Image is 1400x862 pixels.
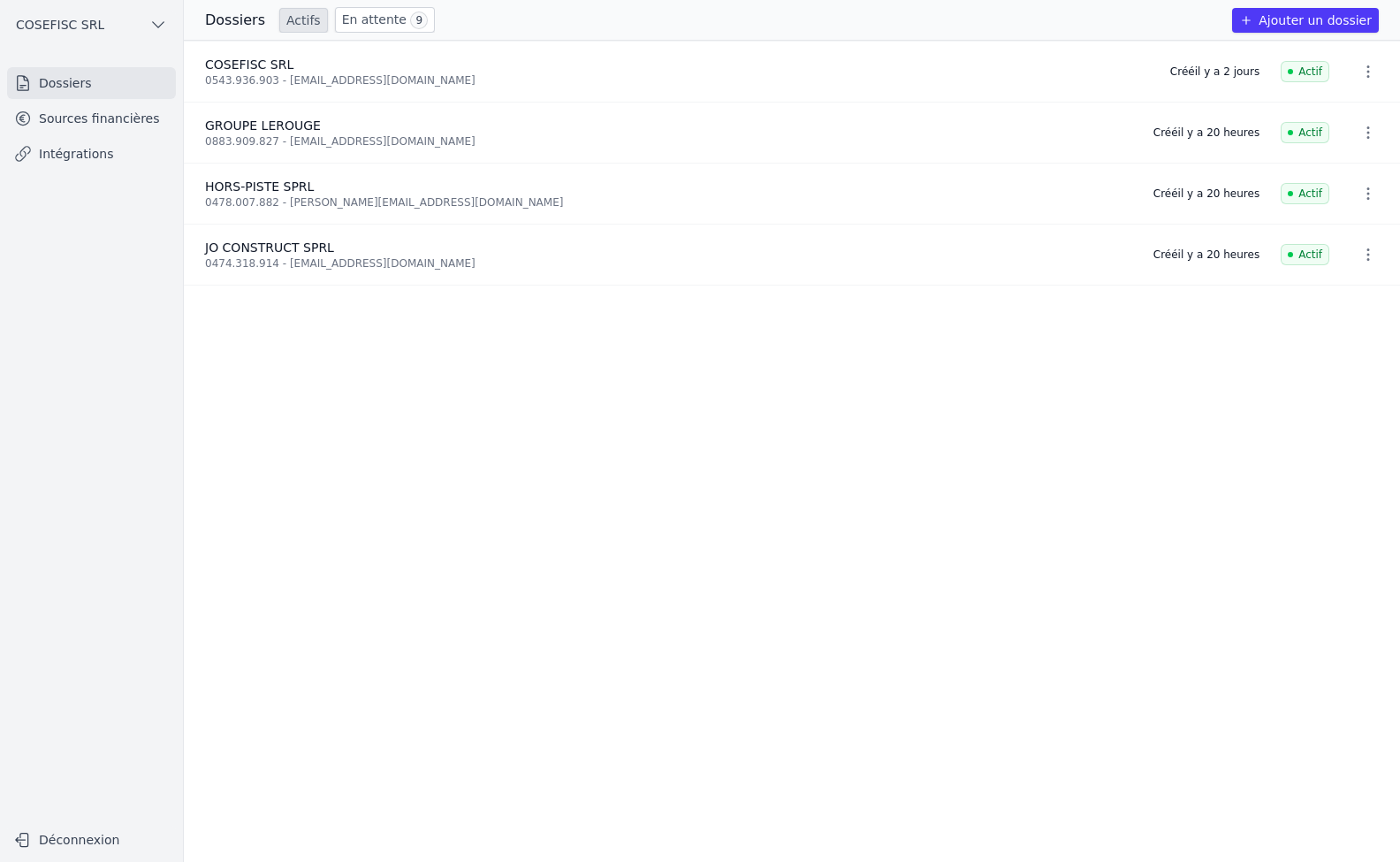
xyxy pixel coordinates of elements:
[1281,183,1329,204] span: Actif
[1153,248,1259,262] div: Créé il y a 20 heures
[205,134,1132,149] div: 0883.909.827 - [EMAIL_ADDRESS][DOMAIN_NAME]
[205,179,314,194] span: HORS-PISTE SPRL
[410,11,428,29] span: 9
[1153,126,1259,140] div: Créé il y a 20 heures
[335,7,435,33] a: En attente 9
[1281,61,1329,82] span: Actif
[1281,122,1329,143] span: Actif
[7,67,176,99] a: Dossiers
[279,8,328,33] a: Actifs
[7,103,176,134] a: Sources financières
[1170,65,1259,79] div: Créé il y a 2 jours
[205,118,321,133] span: GROUPE LEROUGE
[205,256,1132,271] div: 0474.318.914 - [EMAIL_ADDRESS][DOMAIN_NAME]
[205,73,1149,88] div: 0543.936.903 - [EMAIL_ADDRESS][DOMAIN_NAME]
[7,11,176,39] button: COSEFISC SRL
[1153,187,1259,201] div: Créé il y a 20 heures
[205,240,334,255] span: JO CONSTRUCT SPRL
[205,57,293,72] span: COSEFISC SRL
[7,826,176,854] button: Déconnexion
[7,138,176,170] a: Intégrations
[1232,8,1379,33] button: Ajouter un dossier
[16,16,104,34] span: COSEFISC SRL
[1281,244,1329,265] span: Actif
[205,195,1132,210] div: 0478.007.882 - [PERSON_NAME][EMAIL_ADDRESS][DOMAIN_NAME]
[205,10,265,31] h3: Dossiers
